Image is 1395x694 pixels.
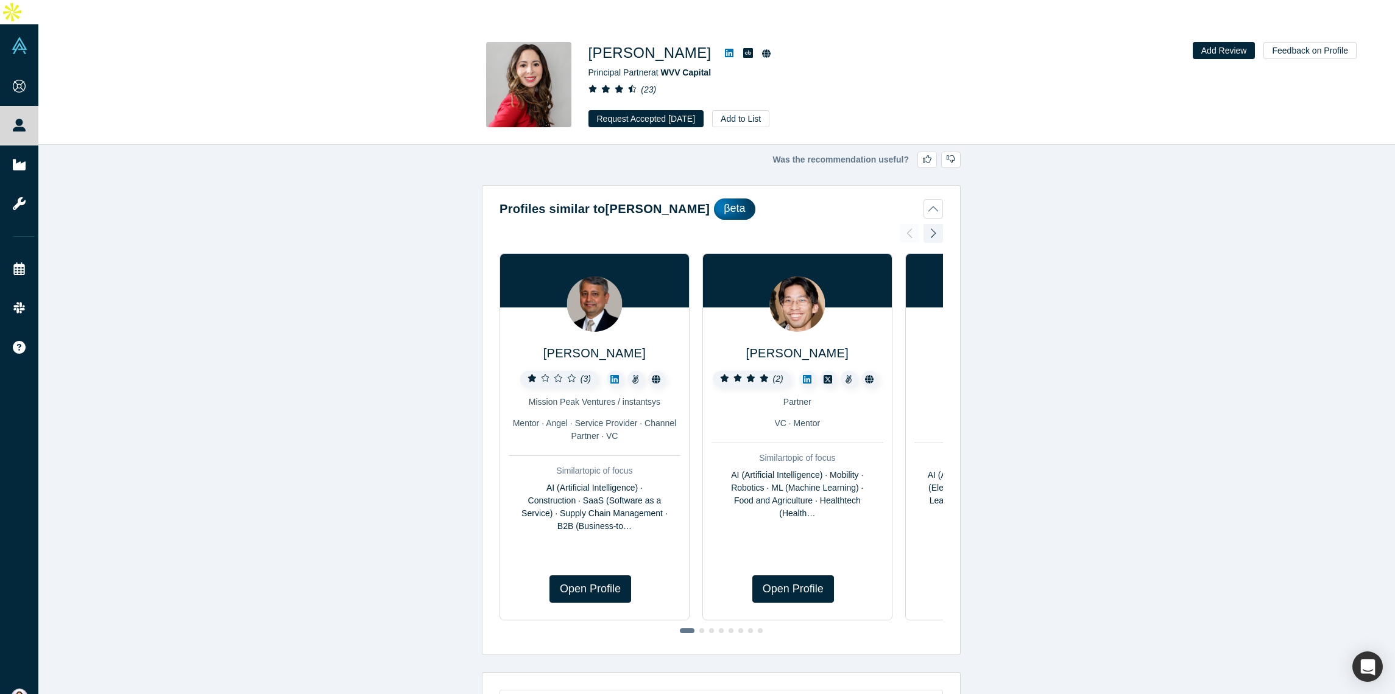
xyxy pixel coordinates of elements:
img: Alchemist Vault Logo [11,37,28,54]
i: ( 2 ) [773,374,783,384]
span: Mission Peak Ventures / instantsys [529,397,660,407]
div: AI (Artificial Intelligence) · Construction · SaaS (Software as a Service) · Supply Chain Managem... [509,482,680,533]
a: [PERSON_NAME] [543,346,646,360]
img: Danielle D'Agostaro's Profile Image [486,42,571,127]
a: Open Profile [752,575,834,603]
button: Add to List [712,110,769,127]
div: Similar topic of focus [509,464,680,477]
div: Was the recommendation useful? [482,152,961,168]
i: ( 3 ) [581,374,591,384]
i: ( 23 ) [641,85,656,94]
img: Vipin Chawla's Profile Image [567,276,622,332]
div: Mentor · Angel · Service Provider · Channel Partner · VC [509,417,680,443]
div: VC · Mentor [712,417,883,430]
img: Marvin Liao's Profile Image [769,276,825,332]
a: Open Profile [549,575,631,603]
h1: [PERSON_NAME] [588,42,712,64]
button: Profiles similar to[PERSON_NAME]βeta [500,198,943,220]
a: [PERSON_NAME] [746,346,849,360]
span: Principal Partner at [588,68,712,77]
div: AI (Artificial Intelligence) · Mobility · Robotics · ML (Machine Learning) · Food and Agriculture... [712,469,883,520]
a: WVV Capital [661,68,711,77]
button: Add Review [1193,42,1255,59]
div: Similar topic of focus [914,452,1086,464]
div: Similar topic of focus [712,452,883,464]
button: Feedback on Profile [1263,42,1357,59]
div: Angel [914,417,1086,430]
div: βeta [714,198,755,220]
h2: Profiles similar to [PERSON_NAME] [500,200,710,218]
span: Partner [783,397,811,407]
div: AI (Artificial Intelligence) · eCommerce (Electronic Commerce) · ML (Machine Learning) · Social N... [914,469,1086,520]
button: Request Accepted [DATE] [588,110,704,127]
